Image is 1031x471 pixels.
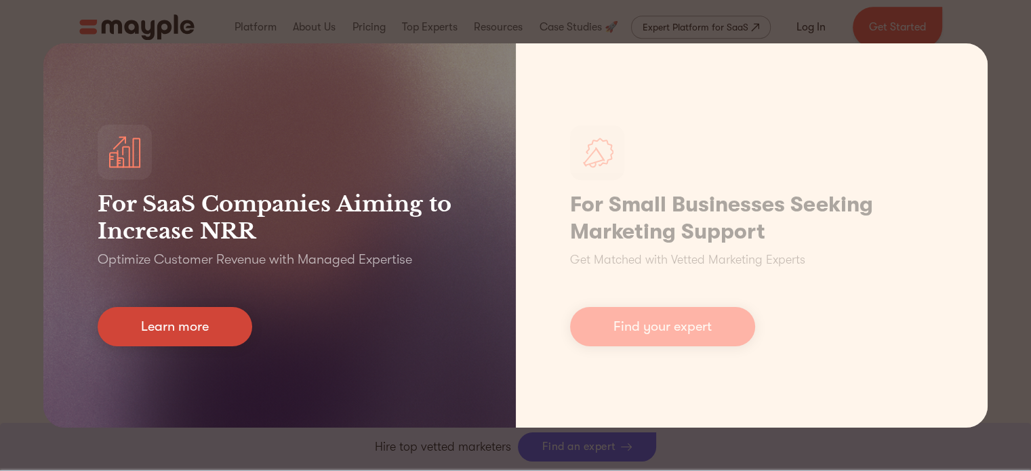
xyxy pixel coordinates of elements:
a: Learn more [98,307,252,346]
p: Get Matched with Vetted Marketing Experts [570,251,805,269]
h3: For SaaS Companies Aiming to Increase NRR [98,190,462,245]
a: Find your expert [570,307,755,346]
p: Optimize Customer Revenue with Managed Expertise [98,250,412,269]
h1: For Small Businesses Seeking Marketing Support [570,191,934,245]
